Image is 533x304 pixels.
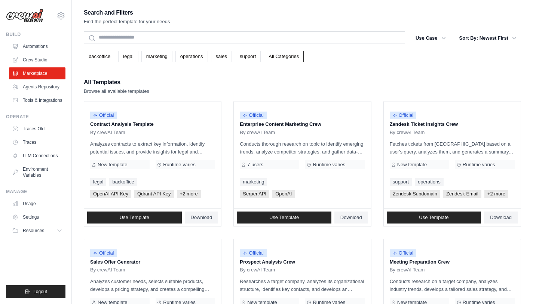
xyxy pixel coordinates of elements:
a: Traces Old [9,123,65,135]
a: Environment Variables [9,163,65,181]
a: Settings [9,211,65,223]
a: sales [211,51,232,62]
span: Download [490,215,512,221]
span: 7 users [247,162,263,168]
span: OpenAI [272,190,295,198]
a: LLM Connections [9,150,65,162]
p: Analyzes customer needs, selects suitable products, develops a pricing strategy, and creates a co... [90,277,215,293]
span: Qdrant API Key [134,190,174,198]
a: Tools & Integrations [9,94,65,106]
p: Prospect Analysis Crew [240,258,365,266]
p: Conducts research on a target company, analyzes industry trends, develops a tailored sales strate... [390,277,515,293]
span: Logout [33,289,47,295]
span: By crewAI Team [240,267,275,273]
div: Manage [6,189,65,195]
a: Use Template [87,212,182,224]
span: Official [240,249,267,257]
button: Resources [9,225,65,237]
span: +2 more [484,190,508,198]
span: By crewAI Team [390,267,425,273]
span: Download [191,215,212,221]
a: Usage [9,198,65,210]
p: Zendesk Ticket Insights Crew [390,121,515,128]
a: operations [175,51,208,62]
p: Browse all available templates [84,88,149,95]
span: Use Template [419,215,448,221]
span: Runtime varies [163,162,196,168]
p: Fetches tickets from [GEOGRAPHIC_DATA] based on a user's query, analyzes them, and generates a su... [390,140,515,156]
span: Official [240,112,267,119]
p: Analyzes contracts to extract key information, identify potential issues, and provide insights fo... [90,140,215,156]
a: marketing [141,51,172,62]
a: support [390,178,412,186]
a: backoffice [84,51,115,62]
h2: All Templates [84,77,149,88]
a: Use Template [387,212,481,224]
span: Runtime varies [463,162,495,168]
span: +2 more [177,190,201,198]
span: Official [390,249,417,257]
a: Download [334,212,368,224]
a: support [235,51,261,62]
span: New template [98,162,127,168]
a: All Categories [264,51,304,62]
h2: Search and Filters [84,7,170,18]
span: Zendesk Email [443,190,481,198]
a: Download [484,212,518,224]
div: Build [6,31,65,37]
span: By crewAI Team [240,130,275,136]
span: By crewAI Team [90,267,125,273]
a: Automations [9,40,65,52]
a: legal [118,51,138,62]
p: Find the perfect template for your needs [84,18,170,25]
div: Operate [6,114,65,120]
p: Enterprise Content Marketing Crew [240,121,365,128]
span: Official [390,112,417,119]
a: operations [415,178,444,186]
p: Meeting Preparation Crew [390,258,515,266]
button: Logout [6,285,65,298]
a: Traces [9,136,65,148]
a: marketing [240,178,267,186]
p: Sales Offer Generator [90,258,215,266]
span: Use Template [269,215,299,221]
img: Logo [6,9,43,23]
a: legal [90,178,106,186]
span: OpenAI API Key [90,190,131,198]
a: Download [185,212,218,224]
span: New template [397,162,427,168]
p: Researches a target company, analyzes its organizational structure, identifies key contacts, and ... [240,277,365,293]
span: Resources [23,228,44,234]
a: Crew Studio [9,54,65,66]
span: Serper API [240,190,269,198]
a: Use Template [237,212,331,224]
span: Download [340,215,362,221]
p: Conducts thorough research on topic to identify emerging trends, analyze competitor strategies, a... [240,140,365,156]
button: Sort By: Newest First [455,31,521,45]
span: By crewAI Team [90,130,125,136]
a: backoffice [109,178,137,186]
span: Zendesk Subdomain [390,190,440,198]
p: Contract Analysis Template [90,121,215,128]
span: By crewAI Team [390,130,425,136]
span: Runtime varies [313,162,345,168]
span: Official [90,112,117,119]
a: Marketplace [9,67,65,79]
button: Use Case [411,31,450,45]
span: Use Template [120,215,149,221]
span: Official [90,249,117,257]
a: Agents Repository [9,81,65,93]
